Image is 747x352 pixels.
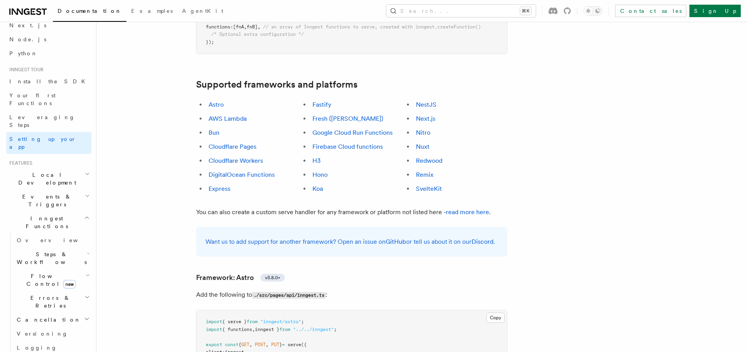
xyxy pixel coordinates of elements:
span: Errors & Retries [14,294,84,310]
span: , [258,24,260,30]
span: GET [241,342,249,347]
a: SvelteKit [416,185,442,192]
span: Setting up your app [9,136,76,150]
span: Features [6,160,32,166]
a: Cloudflare Pages [209,143,256,150]
a: Astro [209,101,224,108]
a: Nuxt [416,143,430,150]
span: from [279,327,290,332]
span: inngest } [255,327,279,332]
span: ; [334,327,337,332]
button: Steps & Workflows [14,247,91,269]
span: Overview [17,237,97,243]
a: AWS Lambda [209,115,247,122]
a: Bun [209,129,219,136]
a: Overview [14,233,91,247]
span: functions [206,24,230,30]
code: ./src/pages/api/inngest.ts [252,292,326,299]
span: POST [255,342,266,347]
button: Search...⌘K [386,5,536,17]
a: Next.js [416,115,435,122]
span: [fnA [233,24,244,30]
a: Examples [126,2,177,21]
a: Fresh ([PERSON_NAME]) [312,115,383,122]
span: serve [288,342,301,347]
span: Cancellation [14,316,81,324]
a: Documentation [53,2,126,22]
a: Setting up your app [6,132,91,154]
span: Examples [131,8,173,14]
a: read more here [446,208,489,216]
button: Local Development [6,168,91,190]
a: GitHub [386,238,406,245]
span: , [266,342,268,347]
span: Node.js [9,36,46,42]
span: { [238,342,241,347]
button: Inngest Functions [6,211,91,233]
button: Errors & Retries [14,291,91,313]
span: fnB] [247,24,258,30]
span: new [63,280,76,289]
a: Versioning [14,327,91,341]
a: Nitro [416,129,430,136]
span: Python [9,50,38,56]
span: Versioning [17,331,68,337]
button: Toggle dark mode [584,6,602,16]
a: Framework: Astrov3.8.0+ [196,272,285,283]
p: Add the following to : [196,289,507,301]
span: PUT [271,342,279,347]
span: Documentation [58,8,122,14]
button: Copy [486,313,505,323]
a: DigitalOcean Functions [209,171,275,178]
a: Express [209,185,230,192]
a: Hono [312,171,328,178]
span: Leveraging Steps [9,114,75,128]
a: Python [6,46,91,60]
a: Install the SDK [6,74,91,88]
span: Steps & Workflows [14,250,87,266]
kbd: ⌘K [520,7,531,15]
span: import [206,327,222,332]
a: Koa [312,185,323,192]
a: Contact sales [615,5,686,17]
span: ({ [301,342,307,347]
a: Remix [416,171,433,178]
span: export [206,342,222,347]
span: , [244,24,247,30]
span: , [252,327,255,332]
span: Your first Functions [9,92,56,106]
span: "../../inngest" [293,327,334,332]
span: // an array of Inngest functions to serve, created with inngest.createFunction() [263,24,481,30]
span: Install the SDK [9,78,90,84]
a: Your first Functions [6,88,91,110]
button: Flow Controlnew [14,269,91,291]
span: Flow Control [14,272,86,288]
a: AgentKit [177,2,228,21]
a: Google Cloud Run Functions [312,129,393,136]
span: AgentKit [182,8,223,14]
a: Supported frameworks and platforms [196,79,358,90]
a: Leveraging Steps [6,110,91,132]
span: import [206,319,222,324]
span: = [282,342,285,347]
span: ; [301,319,304,324]
span: Local Development [6,171,85,187]
a: Discord [472,238,493,245]
a: Next.js [6,18,91,32]
a: Firebase Cloud functions [312,143,383,150]
a: Sign Up [689,5,741,17]
span: Next.js [9,22,46,28]
span: { serve } [222,319,247,324]
span: Logging [17,345,57,351]
span: "inngest/astro" [260,319,301,324]
span: : [230,24,233,30]
span: from [247,319,258,324]
button: Cancellation [14,313,91,327]
a: Redwood [416,157,442,164]
a: Cloudflare Workers [209,157,263,164]
span: v3.8.0+ [265,275,280,281]
p: You can also create a custom serve handler for any framework or platform not listed here - . [196,207,507,218]
span: Inngest Functions [6,215,84,230]
button: Events & Triggers [6,190,91,211]
span: const [225,342,238,347]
